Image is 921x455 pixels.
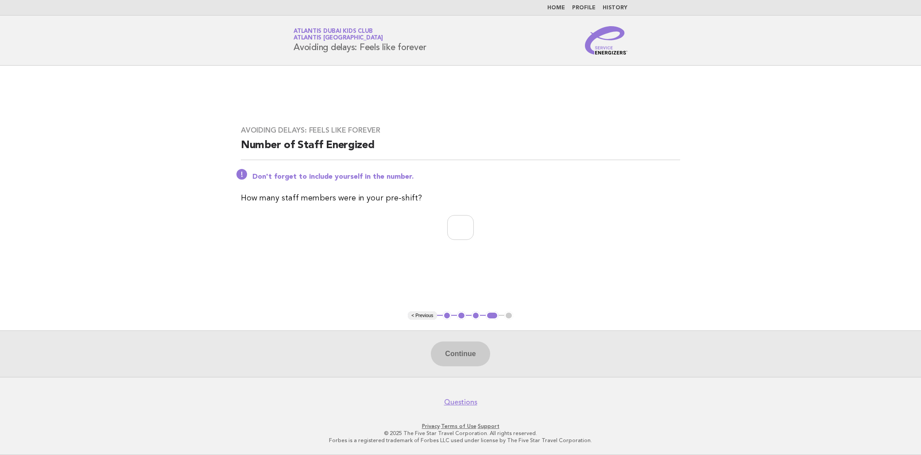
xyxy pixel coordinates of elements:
a: Questions [444,398,477,407]
span: Atlantis [GEOGRAPHIC_DATA] [294,35,383,41]
button: 2 [457,311,466,320]
p: · · [190,423,731,430]
p: Forbes is a registered trademark of Forbes LLC used under license by The Five Star Travel Corpora... [190,437,731,444]
h1: Avoiding delays: Feels like forever [294,29,426,52]
a: Home [547,5,565,11]
button: < Previous [408,311,437,320]
a: Atlantis Dubai Kids ClubAtlantis [GEOGRAPHIC_DATA] [294,28,383,41]
h3: Avoiding delays: Feels like forever [241,126,680,135]
p: © 2025 The Five Star Travel Corporation. All rights reserved. [190,430,731,437]
p: Don't forget to include yourself in the number. [252,173,680,181]
a: Support [478,423,499,429]
a: Profile [572,5,596,11]
a: History [603,5,627,11]
button: 1 [443,311,452,320]
p: How many staff members were in your pre-shift? [241,192,680,204]
h2: Number of Staff Energized [241,138,680,160]
button: 4 [486,311,499,320]
a: Terms of Use [441,423,476,429]
a: Privacy [422,423,440,429]
img: Service Energizers [585,26,627,55]
button: 3 [472,311,480,320]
